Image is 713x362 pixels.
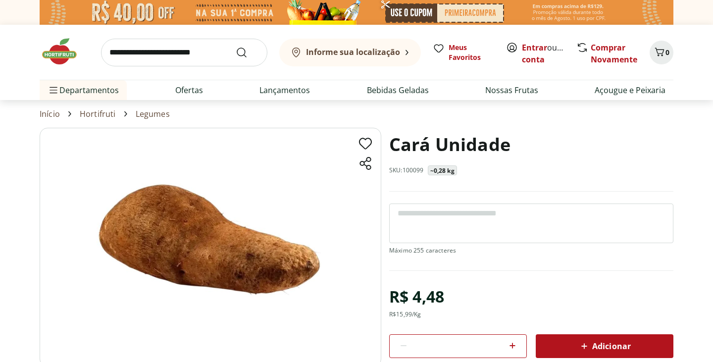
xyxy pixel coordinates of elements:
[485,84,538,96] a: Nossas Frutas
[595,84,665,96] a: Açougue e Peixaria
[175,84,203,96] a: Ofertas
[236,47,259,58] button: Submit Search
[650,41,673,64] button: Carrinho
[48,78,119,102] span: Departamentos
[136,109,170,118] a: Legumes
[536,334,673,358] button: Adicionar
[101,39,267,66] input: search
[80,109,116,118] a: Hortifruti
[449,43,494,62] span: Meus Favoritos
[279,39,421,66] button: Informe sua localização
[430,167,455,175] p: ~0,28 kg
[522,42,547,53] a: Entrar
[578,340,631,352] span: Adicionar
[367,84,429,96] a: Bebidas Geladas
[591,42,637,65] a: Comprar Novamente
[522,42,566,65] span: ou
[389,283,444,310] div: R$ 4,48
[522,42,576,65] a: Criar conta
[48,78,59,102] button: Menu
[40,109,60,118] a: Início
[259,84,310,96] a: Lançamentos
[389,310,421,318] div: R$ 15,99 /Kg
[40,37,89,66] img: Hortifruti
[306,47,400,57] b: Informe sua localização
[665,48,669,57] span: 0
[433,43,494,62] a: Meus Favoritos
[389,128,510,161] h1: Cará Unidade
[389,166,424,174] p: SKU: 100099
